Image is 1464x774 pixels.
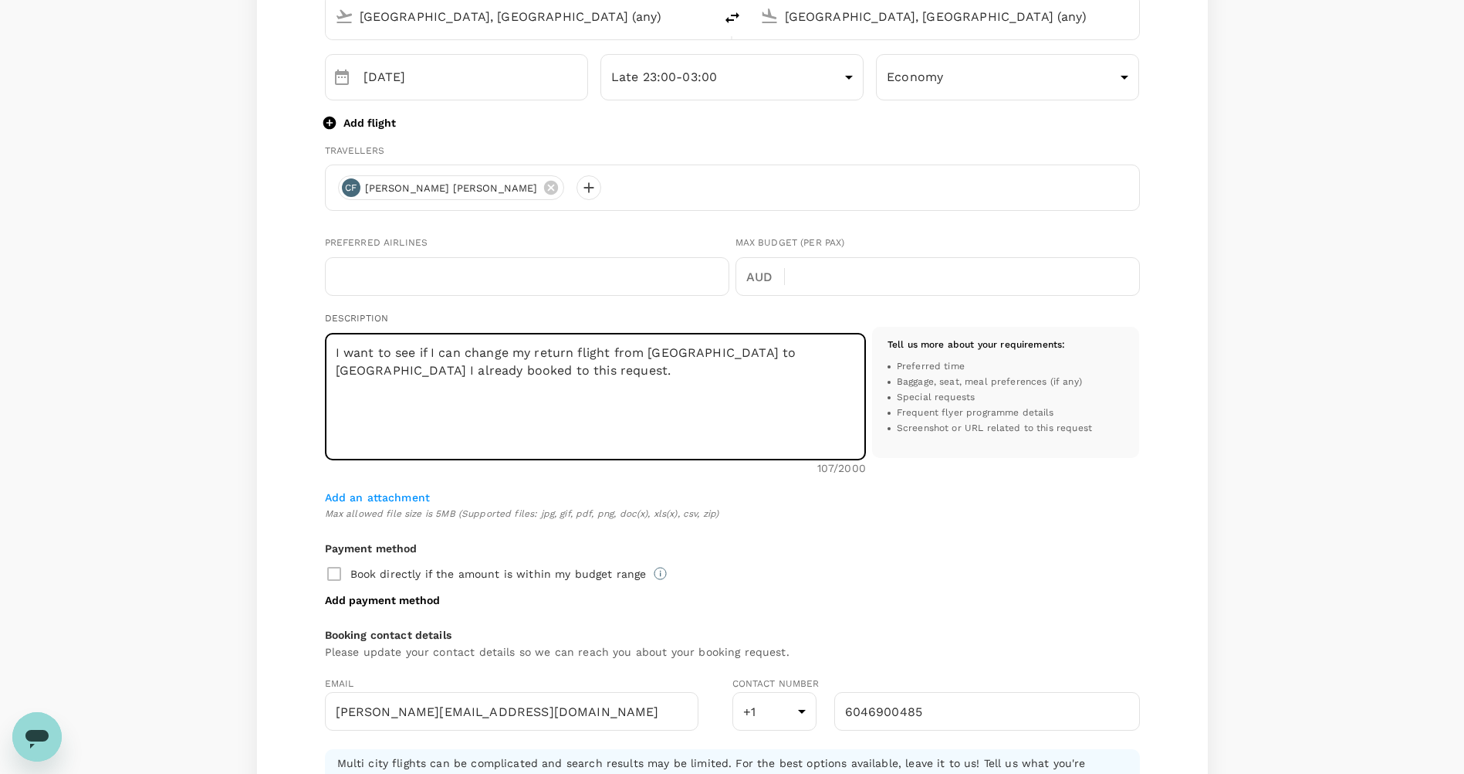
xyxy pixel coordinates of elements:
span: Tell us more about your requirements : [888,339,1066,350]
textarea: I want to see if I can change my return flight from [GEOGRAPHIC_DATA] to [GEOGRAPHIC_DATA] I alre... [325,333,866,460]
input: Depart from [360,5,681,29]
span: Baggage, seat, meal preferences (if any) [897,375,1082,390]
div: Late 23:00-03:00 [600,58,864,97]
h6: Please update your contact details so we can reach you about your booking request. [325,644,1140,661]
div: Economy [876,58,1139,97]
span: [PERSON_NAME] [PERSON_NAME] [356,181,547,196]
div: Max Budget (per pax) [735,236,1140,251]
span: Max allowed file size is 5MB (Supported files: jpg, gif, pdf, png, doc(x), xls(x), csv, zip) [325,507,1140,522]
iframe: Button to launch messaging window [12,712,62,762]
button: Open [1128,15,1131,18]
p: Book directly if the amount is within my budget range [350,566,647,582]
button: Add payment method [325,592,440,608]
span: +1 [743,704,756,719]
button: Open [703,15,706,18]
div: CF [342,178,360,197]
span: Add an attachment [325,491,431,504]
p: AUD [746,268,784,287]
div: +1 [732,692,817,731]
p: Add flight [343,115,396,131]
span: Frequent flyer programme details [897,406,1054,421]
h6: Booking contact details [325,627,1140,644]
div: Preferred Airlines [325,236,729,251]
span: Email [325,678,354,689]
span: Contact Number [732,678,820,689]
span: Screenshot or URL related to this request [897,421,1092,436]
h6: Payment method [325,541,1140,558]
div: CF[PERSON_NAME] [PERSON_NAME] [338,175,564,200]
input: Going to [785,5,1107,29]
p: 107 /2000 [817,460,866,476]
span: Description [325,313,389,324]
span: Special requests [897,390,975,406]
button: Add flight [325,115,396,131]
div: Travellers [325,144,1140,159]
input: Travel date [363,54,588,100]
span: Preferred time [897,359,965,375]
button: Choose date, selected date is Sep 17, 2025 [326,62,357,93]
